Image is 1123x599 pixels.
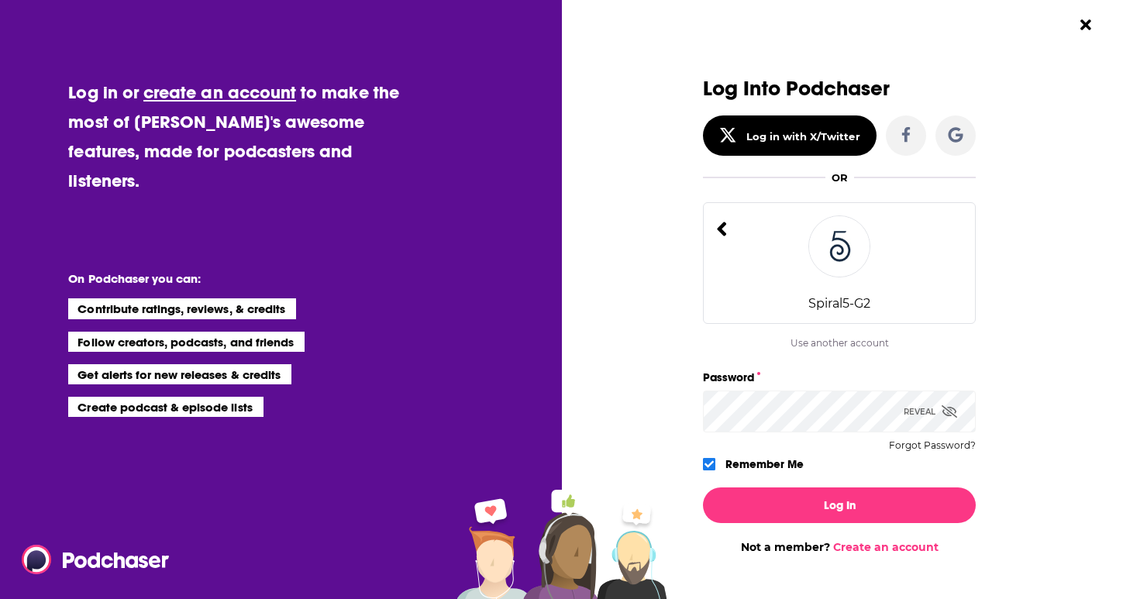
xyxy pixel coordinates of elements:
[725,454,804,474] label: Remember Me
[746,130,860,143] div: Log in with X/Twitter
[808,215,870,277] img: Spiral5-G2
[703,337,976,349] div: Use another account
[68,298,296,318] li: Contribute ratings, reviews, & credits
[833,540,939,554] a: Create an account
[68,332,305,352] li: Follow creators, podcasts, and friends
[22,545,171,574] img: Podchaser - Follow, Share and Rate Podcasts
[904,391,957,432] div: Reveal
[143,81,296,103] a: create an account
[703,487,976,523] button: Log In
[808,296,870,311] div: Spiral5-G2
[832,171,848,184] div: OR
[703,540,976,554] div: Not a member?
[68,271,378,286] li: On Podchaser you can:
[68,397,263,417] li: Create podcast & episode lists
[703,77,976,100] h3: Log Into Podchaser
[68,364,291,384] li: Get alerts for new releases & credits
[703,367,976,387] label: Password
[1071,10,1101,40] button: Close Button
[22,545,158,574] a: Podchaser - Follow, Share and Rate Podcasts
[889,440,976,451] button: Forgot Password?
[703,115,877,156] button: Log in with X/Twitter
